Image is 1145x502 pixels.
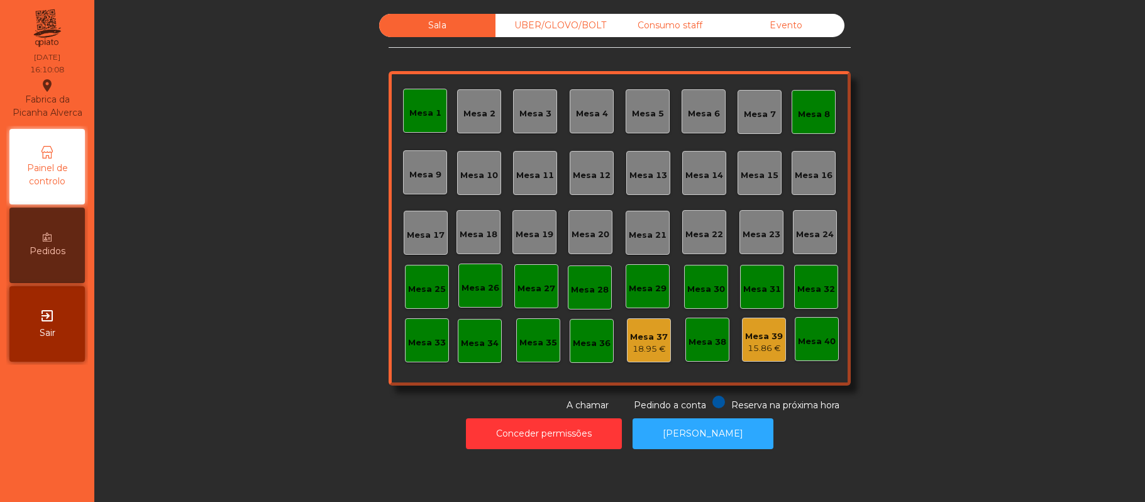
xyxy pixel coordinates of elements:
[743,228,780,241] div: Mesa 23
[795,169,832,182] div: Mesa 16
[516,169,554,182] div: Mesa 11
[629,282,667,295] div: Mesa 29
[462,282,499,294] div: Mesa 26
[516,228,553,241] div: Mesa 19
[573,337,611,350] div: Mesa 36
[685,228,723,241] div: Mesa 22
[10,78,84,120] div: Fabrica da Picanha Alverca
[743,283,781,296] div: Mesa 31
[630,331,668,343] div: Mesa 37
[30,64,64,75] div: 16:10:08
[567,399,609,411] span: A chamar
[633,418,773,449] button: [PERSON_NAME]
[576,108,608,120] div: Mesa 4
[463,108,495,120] div: Mesa 2
[495,14,612,37] div: UBER/GLOVO/BOLT
[379,14,495,37] div: Sala
[40,78,55,93] i: location_on
[408,337,446,349] div: Mesa 33
[689,336,726,349] div: Mesa 38
[13,162,82,188] span: Painel de controlo
[409,107,441,120] div: Mesa 1
[573,169,611,182] div: Mesa 12
[612,14,728,37] div: Consumo staff
[728,14,844,37] div: Evento
[517,282,555,295] div: Mesa 27
[407,229,445,242] div: Mesa 17
[745,342,783,355] div: 15.86 €
[797,283,835,296] div: Mesa 32
[519,108,551,120] div: Mesa 3
[466,418,622,449] button: Conceder permissões
[798,335,836,348] div: Mesa 40
[687,283,725,296] div: Mesa 30
[572,228,609,241] div: Mesa 20
[630,343,668,355] div: 18.95 €
[796,228,834,241] div: Mesa 24
[408,283,446,296] div: Mesa 25
[745,330,783,343] div: Mesa 39
[685,169,723,182] div: Mesa 14
[519,337,557,349] div: Mesa 35
[741,169,778,182] div: Mesa 15
[798,108,830,121] div: Mesa 8
[40,308,55,323] i: exit_to_app
[30,245,65,258] span: Pedidos
[634,399,706,411] span: Pedindo a conta
[632,108,664,120] div: Mesa 5
[409,169,441,181] div: Mesa 9
[731,399,839,411] span: Reserva na próxima hora
[571,284,609,296] div: Mesa 28
[688,108,720,120] div: Mesa 6
[460,169,498,182] div: Mesa 10
[460,228,497,241] div: Mesa 18
[629,229,667,242] div: Mesa 21
[40,326,55,340] span: Sair
[461,337,499,350] div: Mesa 34
[31,6,62,50] img: qpiato
[34,52,60,63] div: [DATE]
[744,108,776,121] div: Mesa 7
[629,169,667,182] div: Mesa 13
